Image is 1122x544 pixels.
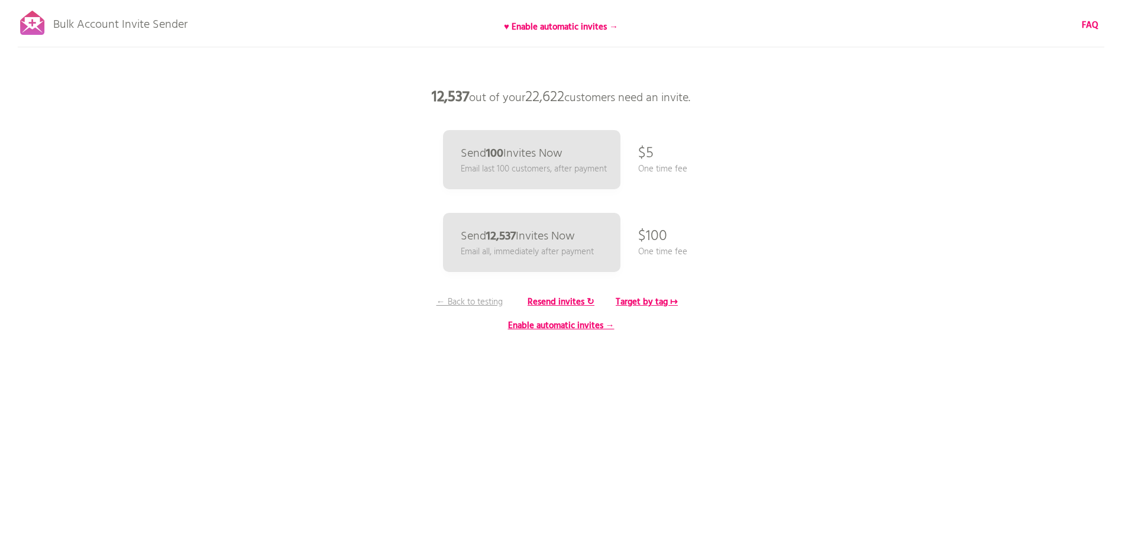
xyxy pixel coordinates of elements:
[461,231,575,242] p: Send Invites Now
[528,295,594,309] b: Resend invites ↻
[53,7,187,37] p: Bulk Account Invite Sender
[638,245,687,258] p: One time fee
[425,296,514,309] p: ← Back to testing
[1082,19,1098,32] a: FAQ
[384,80,739,115] p: out of your customers need an invite.
[504,20,618,34] b: ♥ Enable automatic invites →
[508,319,615,333] b: Enable automatic invites →
[461,245,594,258] p: Email all, immediately after payment
[486,144,503,163] b: 100
[461,163,607,176] p: Email last 100 customers, after payment
[525,86,564,109] span: 22,622
[461,148,562,160] p: Send Invites Now
[443,130,620,189] a: Send100Invites Now Email last 100 customers, after payment
[638,219,667,254] p: $100
[616,295,678,309] b: Target by tag ↦
[638,136,654,171] p: $5
[432,86,469,109] b: 12,537
[638,163,687,176] p: One time fee
[1082,18,1098,33] b: FAQ
[486,227,516,246] b: 12,537
[443,213,620,272] a: Send12,537Invites Now Email all, immediately after payment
